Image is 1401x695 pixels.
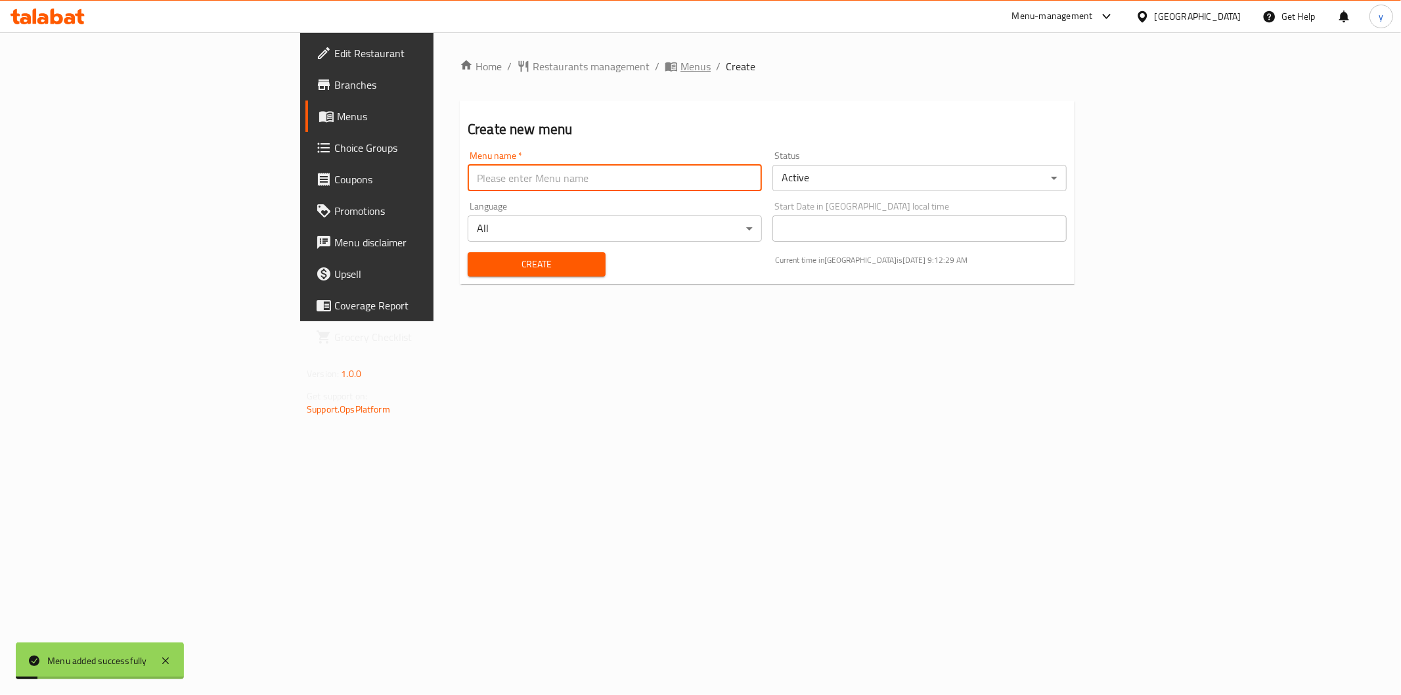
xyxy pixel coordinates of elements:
[334,298,523,313] span: Coverage Report
[726,58,755,74] span: Create
[334,171,523,187] span: Coupons
[305,290,534,321] a: Coverage Report
[775,254,1067,266] p: Current time in [GEOGRAPHIC_DATA] is [DATE] 9:12:29 AM
[305,37,534,69] a: Edit Restaurant
[716,58,721,74] li: /
[305,321,534,353] a: Grocery Checklist
[334,45,523,61] span: Edit Restaurant
[307,388,367,405] span: Get support on:
[307,401,390,418] a: Support.OpsPlatform
[478,256,595,273] span: Create
[334,140,523,156] span: Choice Groups
[772,165,1067,191] div: Active
[665,58,711,74] a: Menus
[334,203,523,219] span: Promotions
[1379,9,1383,24] span: y
[341,365,361,382] span: 1.0.0
[307,365,339,382] span: Version:
[1155,9,1241,24] div: [GEOGRAPHIC_DATA]
[337,108,523,124] span: Menus
[460,58,1075,74] nav: breadcrumb
[334,77,523,93] span: Branches
[305,69,534,101] a: Branches
[468,215,762,242] div: All
[334,329,523,345] span: Grocery Checklist
[305,227,534,258] a: Menu disclaimer
[305,164,534,195] a: Coupons
[655,58,659,74] li: /
[680,58,711,74] span: Menus
[305,132,534,164] a: Choice Groups
[334,235,523,250] span: Menu disclaimer
[305,195,534,227] a: Promotions
[47,654,147,668] div: Menu added successfully
[517,58,650,74] a: Restaurants management
[305,258,534,290] a: Upsell
[334,266,523,282] span: Upsell
[1012,9,1093,24] div: Menu-management
[305,101,534,132] a: Menus
[533,58,650,74] span: Restaurants management
[468,165,762,191] input: Please enter Menu name
[468,120,1067,139] h2: Create new menu
[468,252,606,277] button: Create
